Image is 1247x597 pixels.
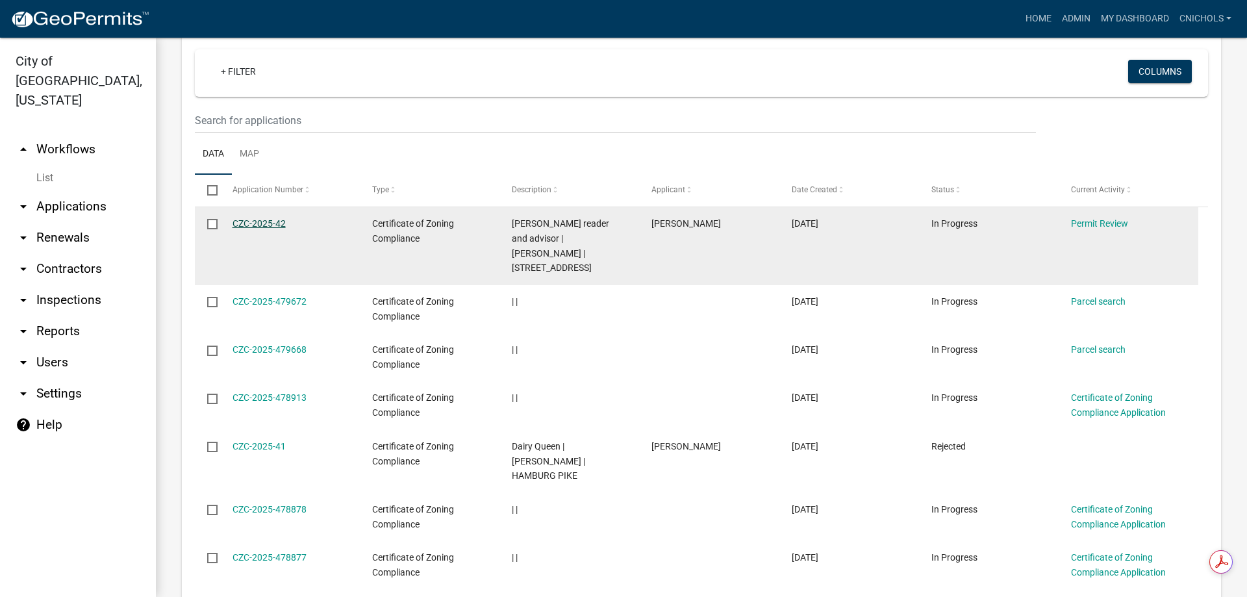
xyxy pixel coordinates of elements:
span: In Progress [931,552,977,563]
span: Certificate of Zoning Compliance [372,441,454,466]
a: Permit Review [1071,218,1128,229]
a: Parcel search [1071,296,1126,307]
i: arrow_drop_down [16,324,31,339]
span: Certificate of Zoning Compliance [372,218,454,244]
span: In Progress [931,296,977,307]
a: Parcel search [1071,344,1126,355]
a: CZC-2025-478913 [233,392,307,403]
a: CZC-2025-479668 [233,344,307,355]
span: Application Number [233,185,303,194]
datatable-header-cell: Type [360,175,499,206]
button: Columns [1128,60,1192,83]
span: Certificate of Zoning Compliance [372,296,454,322]
span: Certificate of Zoning Compliance [372,392,454,418]
i: arrow_drop_down [16,292,31,308]
span: Certificate of Zoning Compliance [372,344,454,370]
span: 09/15/2025 [792,441,818,451]
span: Certificate of Zoning Compliance [372,552,454,578]
span: 09/15/2025 [792,552,818,563]
a: CZC-2025-478877 [233,552,307,563]
span: 09/15/2025 [792,392,818,403]
span: Description [512,185,551,194]
datatable-header-cell: Applicant [639,175,779,206]
a: Certificate of Zoning Compliance Application [1071,392,1166,418]
span: 09/17/2025 [792,296,818,307]
span: In Progress [931,218,977,229]
span: | | [512,296,518,307]
span: 09/17/2025 [792,344,818,355]
a: Admin [1057,6,1096,31]
a: cnichols [1174,6,1237,31]
i: arrow_drop_down [16,199,31,214]
i: help [16,417,31,433]
a: Certificate of Zoning Compliance Application [1071,504,1166,529]
span: Status [931,185,954,194]
i: arrow_drop_down [16,386,31,401]
a: CZC-2025-42 [233,218,286,229]
span: Rejected [931,441,966,451]
a: My Dashboard [1096,6,1174,31]
datatable-header-cell: Current Activity [1059,175,1198,206]
a: Certificate of Zoning Compliance Application [1071,552,1166,578]
span: | | [512,504,518,514]
a: CZC-2025-41 [233,441,286,451]
a: Map [232,134,267,175]
span: Nicholas adams [651,218,721,229]
i: arrow_drop_up [16,142,31,157]
i: arrow_drop_down [16,230,31,246]
a: + Filter [210,60,266,83]
a: Home [1020,6,1057,31]
span: Dairy Queen | John S. Odom | HAMBURG PIKE [512,441,585,481]
span: | | [512,392,518,403]
span: Date Created [792,185,837,194]
span: John Odom [651,441,721,451]
datatable-header-cell: Application Number [220,175,359,206]
a: CZC-2025-478878 [233,504,307,514]
span: | | [512,552,518,563]
span: In Progress [931,344,977,355]
span: Miss Luna reader and advisor | Nicholas adams | 1002 TENTH STREET, EAST [512,218,609,273]
i: arrow_drop_down [16,261,31,277]
a: CZC-2025-479672 [233,296,307,307]
input: Search for applications [195,107,1036,134]
span: Certificate of Zoning Compliance [372,504,454,529]
a: Data [195,134,232,175]
span: In Progress [931,504,977,514]
span: Applicant [651,185,685,194]
datatable-header-cell: Select [195,175,220,206]
span: Current Activity [1071,185,1125,194]
datatable-header-cell: Description [499,175,639,206]
span: 09/17/2025 [792,218,818,229]
datatable-header-cell: Status [919,175,1059,206]
i: arrow_drop_down [16,355,31,370]
span: In Progress [931,392,977,403]
span: | | [512,344,518,355]
span: 09/15/2025 [792,504,818,514]
span: Type [372,185,389,194]
datatable-header-cell: Date Created [779,175,918,206]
